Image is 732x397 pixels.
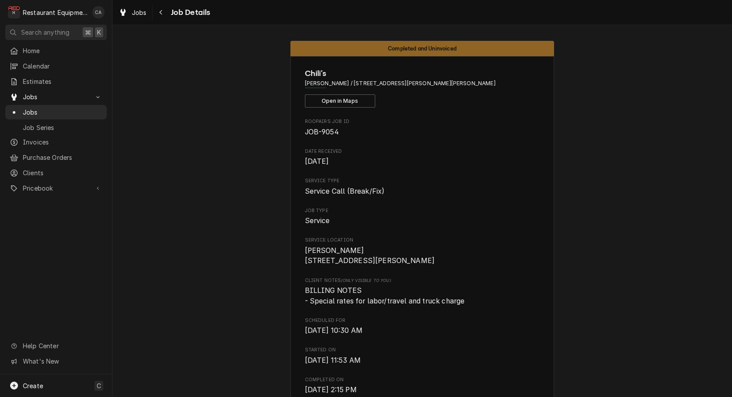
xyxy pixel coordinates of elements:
div: Restaurant Equipment Diagnostics's Avatar [8,6,20,18]
span: Jobs [23,108,102,117]
span: Roopairs Job ID [305,127,540,137]
span: Completed On [305,385,540,395]
button: Navigate back [154,5,168,19]
span: Search anything [21,28,69,37]
span: (Only Visible to You) [341,278,391,283]
a: Jobs [5,105,107,119]
span: Started On [305,355,540,366]
span: Roopairs Job ID [305,118,540,125]
div: Restaurant Equipment Diagnostics [23,8,87,17]
span: Purchase Orders [23,153,102,162]
div: Client Information [305,68,540,108]
div: Chrissy Adams's Avatar [92,6,105,18]
span: K [97,28,101,37]
a: Jobs [115,5,150,20]
span: Service Type [305,177,540,184]
div: Status [290,41,554,56]
div: Job Type [305,207,540,226]
span: Service Location [305,237,540,244]
span: Jobs [23,92,89,101]
span: Service [305,217,330,225]
span: Date Received [305,148,540,155]
div: Started On [305,346,540,365]
span: [object Object] [305,285,540,306]
span: Client Notes [305,277,540,284]
button: Search anything⌘K [5,25,107,40]
a: Go to What's New [5,354,107,368]
span: Date Received [305,156,540,167]
div: Roopairs Job ID [305,118,540,137]
span: Scheduled For [305,325,540,336]
span: Service Call (Break/Fix) [305,187,385,195]
div: Service Location [305,237,540,266]
span: JOB-9054 [305,128,339,136]
div: R [8,6,20,18]
span: Address [305,79,540,87]
span: Service Type [305,186,540,197]
span: C [97,381,101,390]
span: Estimates [23,77,102,86]
span: Completed and Uninvoiced [388,46,457,51]
div: Date Received [305,148,540,167]
span: Scheduled For [305,317,540,324]
a: Clients [5,166,107,180]
span: Started On [305,346,540,354]
div: [object Object] [305,277,540,307]
div: Completed On [305,376,540,395]
a: Invoices [5,135,107,149]
span: Help Center [23,341,101,350]
span: Invoices [23,137,102,147]
span: Service Location [305,245,540,266]
a: Go to Jobs [5,90,107,104]
span: Home [23,46,102,55]
a: Job Series [5,120,107,135]
span: What's New [23,357,101,366]
div: Service Type [305,177,540,196]
span: Job Type [305,216,540,226]
a: Home [5,43,107,58]
span: Calendar [23,61,102,71]
span: Pricebook [23,184,89,193]
a: Go to Pricebook [5,181,107,195]
a: Go to Help Center [5,339,107,353]
div: CA [92,6,105,18]
span: Job Details [168,7,210,18]
span: Job Series [23,123,102,132]
span: Completed On [305,376,540,383]
span: [PERSON_NAME] [STREET_ADDRESS][PERSON_NAME] [305,246,435,265]
span: [DATE] [305,157,329,166]
a: Purchase Orders [5,150,107,165]
a: Calendar [5,59,107,73]
a: Estimates [5,74,107,89]
span: Clients [23,168,102,177]
span: [DATE] 10:30 AM [305,326,362,335]
button: Open in Maps [305,94,375,108]
span: ⌘ [85,28,91,37]
span: Create [23,382,43,390]
div: Scheduled For [305,317,540,336]
span: Job Type [305,207,540,214]
span: Jobs [132,8,147,17]
span: [DATE] 2:15 PM [305,386,357,394]
span: BILLING NOTES - Special rates for labor/travel and truck charge [305,286,465,305]
span: [DATE] 11:53 AM [305,356,361,365]
span: Name [305,68,540,79]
